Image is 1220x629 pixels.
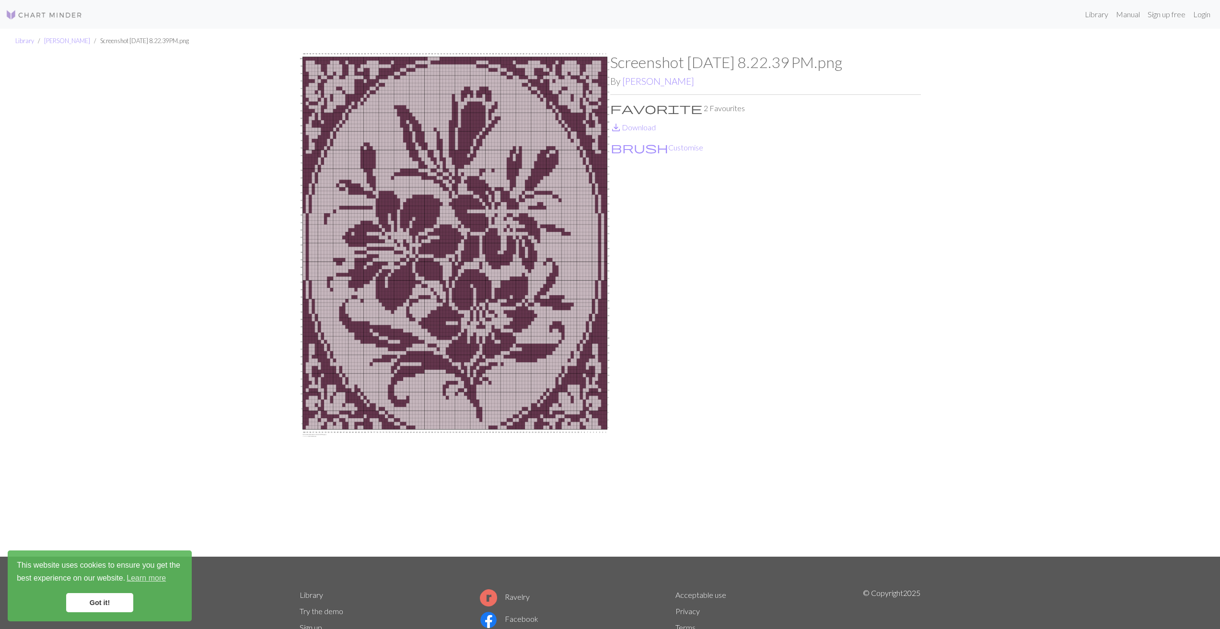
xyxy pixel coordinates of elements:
i: Favourite [610,103,702,114]
span: favorite [610,102,702,115]
i: Customise [611,142,668,153]
div: cookieconsent [8,550,192,621]
img: Screenshot 2025-08-12 at 8.22.39 PM.png [300,53,610,556]
a: learn more about cookies [125,571,167,585]
a: Library [15,37,34,45]
button: CustomiseCustomise [610,141,704,154]
a: Ravelry [480,592,530,601]
a: DownloadDownload [610,123,656,132]
h1: Screenshot [DATE] 8.22.39 PM.png [610,53,921,71]
img: Facebook logo [480,611,497,629]
a: Facebook [480,614,538,623]
a: Manual [1112,5,1144,24]
a: [PERSON_NAME] [44,37,90,45]
i: Download [610,122,622,133]
a: Privacy [675,606,700,616]
p: 2 Favourites [610,103,921,114]
a: Login [1189,5,1214,24]
span: This website uses cookies to ensure you get the best experience on our website. [17,560,183,585]
a: Try the demo [300,606,343,616]
img: Logo [6,9,82,21]
a: dismiss cookie message [66,593,133,612]
a: Library [300,590,323,599]
a: Sign up free [1144,5,1189,24]
span: brush [611,141,668,154]
a: Library [1081,5,1112,24]
li: Screenshot [DATE] 8.22.39 PM.png [90,36,189,46]
h2: By [610,76,921,87]
a: Acceptable use [675,590,726,599]
a: [PERSON_NAME] [622,76,694,87]
img: Ravelry logo [480,589,497,606]
span: save_alt [610,121,622,134]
